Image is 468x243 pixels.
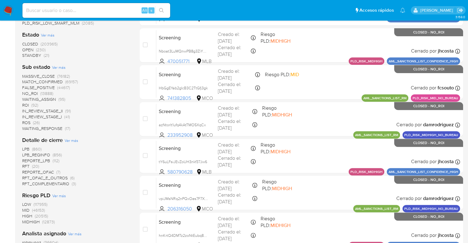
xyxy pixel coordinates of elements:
button: search-icon [155,6,168,15]
span: 3.158.0 [455,14,465,19]
span: Alt [142,7,147,13]
p: marianela.tarsia@mercadolibre.com [420,7,455,13]
a: Notificaciones [400,8,405,13]
a: Salir [457,7,463,14]
span: s [150,7,152,13]
span: Accesos rápidos [359,7,394,14]
input: Buscar usuario o caso... [22,6,170,14]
